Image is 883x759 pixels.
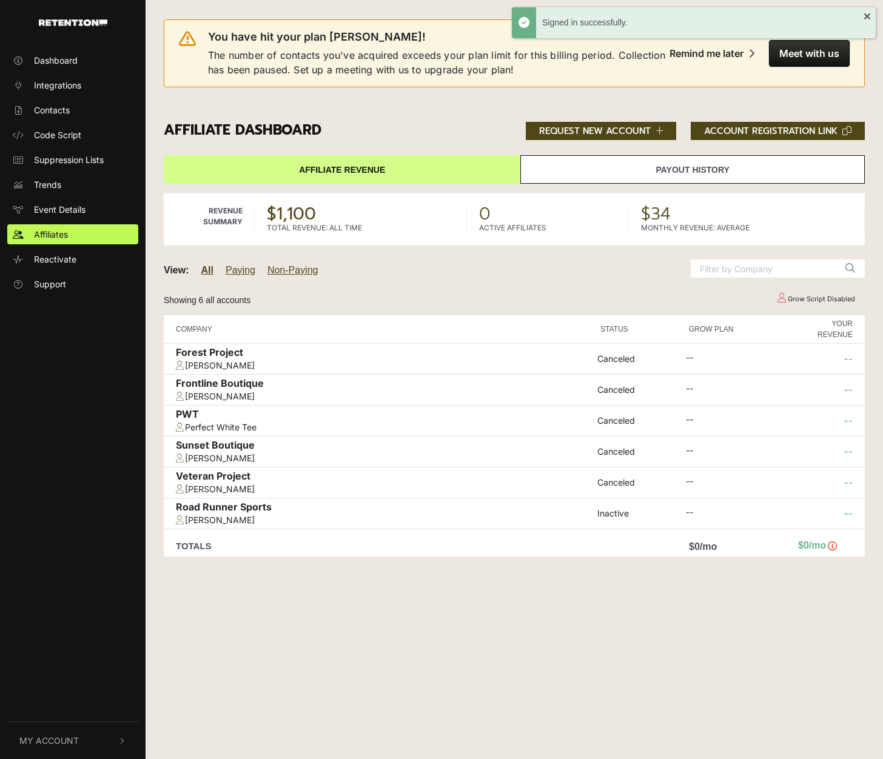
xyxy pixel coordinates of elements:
[164,265,189,275] strong: View:
[641,206,853,222] span: $34
[792,315,865,344] th: YOUR REVENUE
[686,446,789,458] div: --
[176,453,591,464] div: [PERSON_NAME]
[164,295,250,305] small: Showing 6 all accounts
[176,440,591,453] div: Sunset Boutique
[208,30,426,44] span: You have hit your plan [PERSON_NAME]!
[34,203,86,216] span: Event Details
[7,722,138,759] button: My Account
[176,484,591,495] div: [PERSON_NAME]
[7,125,138,145] a: Code Script
[594,315,667,344] th: STATUS
[691,259,836,278] input: Filter by Company
[34,104,70,116] span: Contacts
[594,344,667,375] td: Canceled
[34,79,81,92] span: Integrations
[34,278,66,290] span: Support
[689,541,717,552] strong: $0/mo
[164,529,594,557] td: TOTALS
[39,19,107,26] img: Retention.com
[7,50,138,70] a: Dashboard
[7,100,138,120] a: Contacts
[176,470,591,484] div: Veteran Project
[164,155,520,184] a: Affiliate Revenue
[683,315,792,344] th: GROW PLAN
[686,507,789,520] div: --
[792,374,865,405] td: --
[176,378,591,392] div: Frontline Boutique
[660,40,764,67] button: Remind me later
[766,289,865,310] td: Grow Script Disabled
[176,423,591,433] div: Perfect White Tee
[792,344,865,375] td: --
[686,415,789,427] div: --
[164,315,594,344] th: COMPANY
[594,405,667,436] td: Canceled
[34,228,68,241] span: Affiliates
[594,467,667,498] td: Canceled
[176,515,591,526] div: [PERSON_NAME]
[7,175,138,195] a: Trends
[19,734,79,747] span: My Account
[792,405,865,436] td: --
[7,150,138,170] a: Suppression Lists
[176,409,591,423] div: PWT
[686,384,789,396] div: --
[792,498,865,529] td: --
[7,249,138,269] a: Reactivate
[34,129,81,141] span: Code Script
[594,436,667,467] td: Canceled
[34,54,78,67] span: Dashboard
[226,265,255,275] a: Paying
[526,122,677,140] button: REQUEST NEW ACCOUNT
[7,224,138,244] a: Affiliates
[34,253,76,266] span: Reactivate
[7,75,138,95] a: Integrations
[670,47,744,59] div: Remind me later
[594,498,667,529] td: Inactive
[479,222,546,233] label: ACTIVE AFFILIATES
[7,199,138,219] a: Event Details
[542,16,864,29] div: Signed in successfully.
[267,222,362,233] label: TOTAL REVENUE: ALL TIME
[208,48,681,77] span: The number of contacts you've acquired exceeds your plan limit for this billing period. Collectio...
[34,153,104,166] span: Suppression Lists
[691,122,865,140] button: ACCOUNT REGISTRATION LINK
[164,122,865,140] h3: Affiliate Dashboard
[164,193,255,246] td: Revenue Summary
[479,206,617,222] span: 0
[686,353,789,366] div: --
[792,436,865,467] td: --
[176,392,591,402] div: [PERSON_NAME]
[686,476,789,489] div: --
[176,501,591,515] div: Road Runner Sports
[769,40,850,67] button: Meet with us
[267,265,318,275] a: Non-Paying
[798,540,826,550] strong: $0/mo
[792,467,865,498] td: --
[34,178,61,191] span: Trends
[176,347,591,361] div: Forest Project
[641,222,750,233] label: MONTHLY REVENUE: AVERAGE
[267,201,316,227] strong: $1,100
[594,374,667,405] td: Canceled
[7,274,138,294] a: Support
[201,265,213,275] a: All
[176,361,591,371] div: [PERSON_NAME]
[520,155,865,184] a: Payout History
